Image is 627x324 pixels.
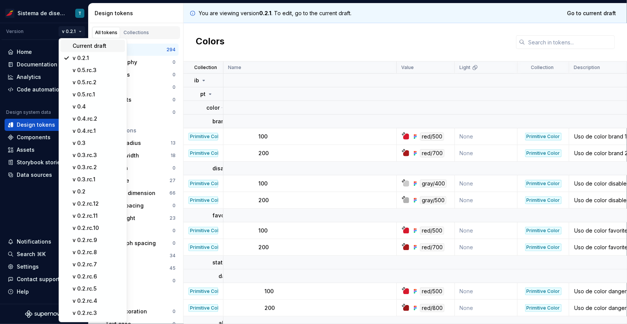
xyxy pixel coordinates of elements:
[73,164,122,171] div: v 0.3.rc.2
[73,151,122,159] div: v 0.3.rc.3
[73,273,122,280] div: v 0.2.rc.6
[73,285,122,293] div: v 0.2.rc.5
[73,54,122,62] div: v 0.2.1
[73,42,122,50] div: Current draft
[73,66,122,74] div: v 0.5.rc.3
[73,224,122,232] div: v 0.2.rc.10
[73,139,122,147] div: v 0.3
[73,79,122,86] div: v 0.5.rc.2
[73,236,122,244] div: v 0.2.rc.9
[73,91,122,98] div: v 0.5.rc.1
[73,309,122,317] div: v 0.2.rc.3
[73,297,122,305] div: v 0.2.rc.4
[73,127,122,135] div: v 0.4.rc.1
[73,188,122,195] div: v 0.2
[73,212,122,220] div: v 0.2.rc.11
[73,249,122,256] div: v 0.2.rc.8
[73,261,122,268] div: v 0.2.rc.7
[73,176,122,183] div: v 0.3.rc.1
[73,115,122,123] div: v 0.4.rc.2
[73,103,122,110] div: v 0.4
[73,200,122,208] div: v 0.2.rc.12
